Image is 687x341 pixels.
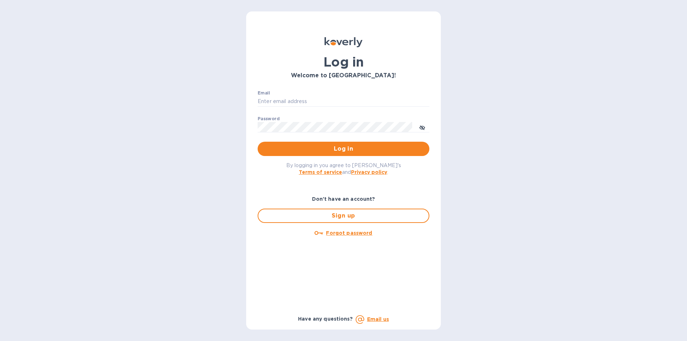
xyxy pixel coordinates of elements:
[351,169,387,175] a: Privacy policy
[258,142,429,156] button: Log in
[367,316,389,322] a: Email us
[312,196,375,202] b: Don't have an account?
[264,211,423,220] span: Sign up
[258,91,270,95] label: Email
[326,230,372,236] u: Forgot password
[299,169,342,175] a: Terms of service
[298,316,353,322] b: Have any questions?
[286,162,401,175] span: By logging in you agree to [PERSON_NAME]'s and .
[263,145,424,153] span: Log in
[258,117,279,121] label: Password
[258,96,429,107] input: Enter email address
[415,120,429,134] button: toggle password visibility
[325,37,362,47] img: Koverly
[258,54,429,69] h1: Log in
[258,209,429,223] button: Sign up
[258,72,429,79] h3: Welcome to [GEOGRAPHIC_DATA]!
